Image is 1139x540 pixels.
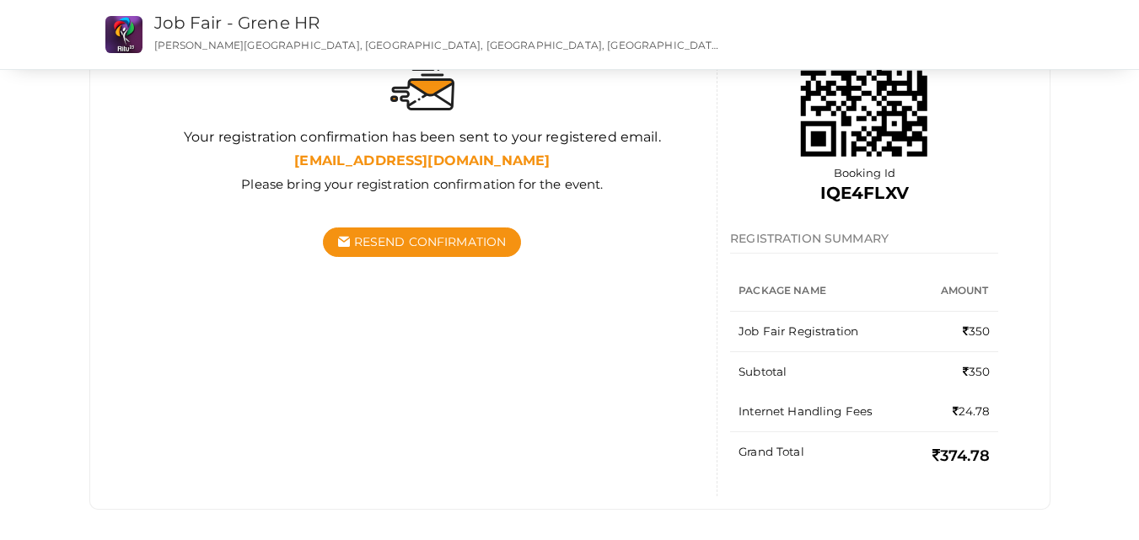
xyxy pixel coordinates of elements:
[730,312,918,352] td: Job Fair Registration
[730,432,918,480] td: Grand Total
[918,352,999,393] td: 350
[918,392,999,432] td: 24.78
[834,166,895,179] span: Booking Id
[730,352,918,393] td: Subtotal
[390,68,454,110] img: sent-email.svg
[963,324,991,338] span: 350
[820,183,909,203] b: IQE4FLXV
[730,392,918,432] td: Internet Handling Fees
[184,128,661,147] label: Your registration confirmation has been sent to your registered email.
[730,231,889,246] span: REGISTRATION SUMMARY
[294,152,550,168] b: [EMAIL_ADDRESS][DOMAIN_NAME]
[154,38,724,52] p: [PERSON_NAME][GEOGRAPHIC_DATA], [GEOGRAPHIC_DATA], [GEOGRAPHIC_DATA], [GEOGRAPHIC_DATA], [GEOGRAP...
[918,432,999,480] td: 374.78
[323,227,521,257] button: Resend Confirmation
[730,270,918,312] th: Package Name
[241,175,603,193] label: Please bring your registration confirmation for the event.
[154,13,320,33] a: Job Fair - Grene HR
[918,270,999,312] th: Amount
[780,9,948,178] img: 68e934d446e0fb00017391f5
[354,234,507,249] span: Resend Confirmation
[105,16,142,53] img: CS2O7UHK_small.png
